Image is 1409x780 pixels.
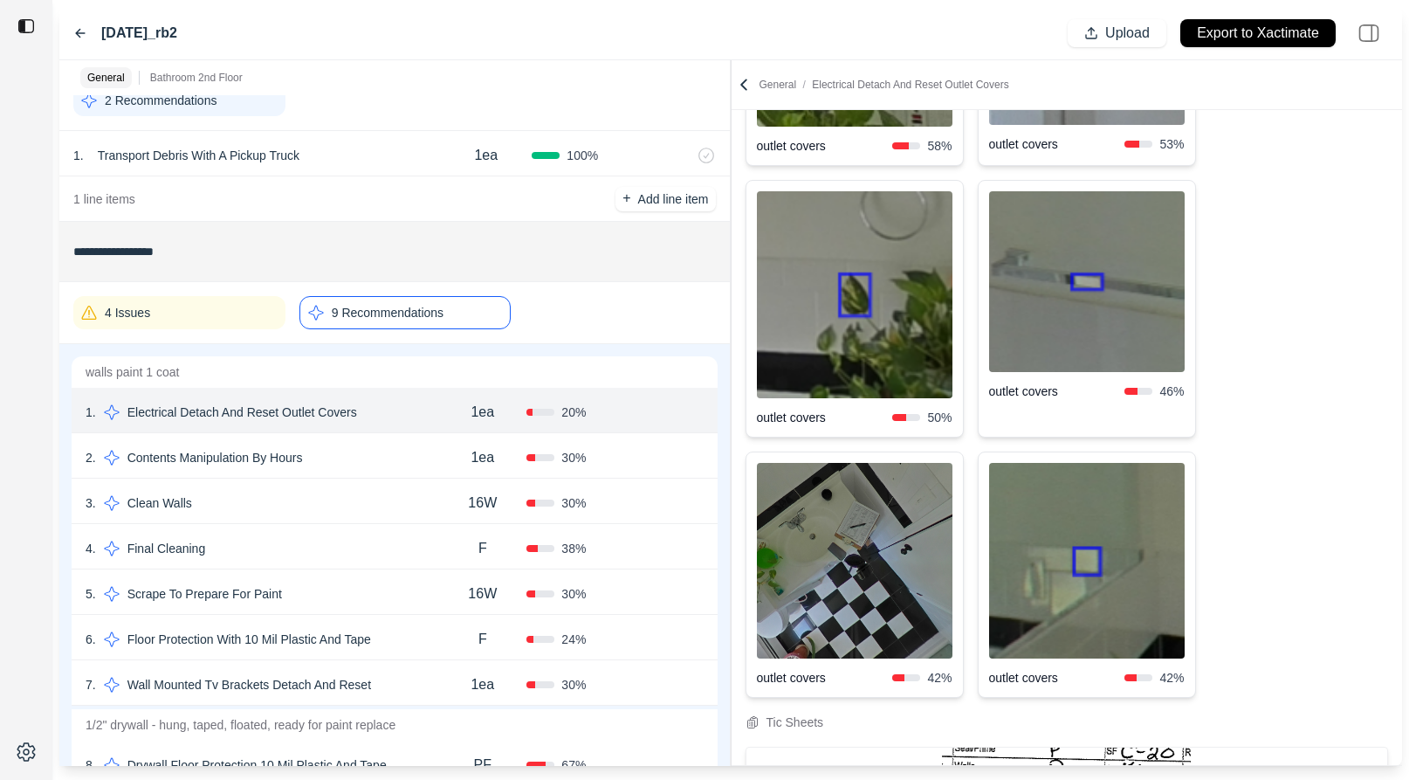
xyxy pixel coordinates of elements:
span: outlet covers [757,409,893,426]
p: 4 Issues [105,304,150,321]
p: 2 . [86,449,96,466]
p: 1/2" drywall - hung, taped, floated, ready for paint replace [72,709,718,741]
p: General [87,71,125,85]
span: outlet covers [757,137,893,155]
button: Export to Xactimate [1180,19,1336,47]
span: 42 % [927,669,952,687]
span: 30 % [561,585,586,603]
p: 1 . [73,147,84,164]
p: Floor Protection With 10 Mil Plastic And Tape [120,627,378,652]
p: Transport Debris With A Pickup Truck [91,143,306,168]
p: 1 line items [73,190,135,208]
p: 8 . [86,756,96,774]
p: 2 Recommendations [105,92,217,109]
p: Drywall Floor Protection 10 Mil Plastic And Tape [120,753,394,777]
p: Wall Mounted Tv Brackets Detach And Reset [120,673,378,697]
p: Contents Manipulation By Hours [120,445,310,470]
p: 16W [468,493,497,514]
div: Tic Sheets [766,712,824,733]
p: 16W [468,583,497,604]
p: 1ea [474,145,498,166]
p: 7 . [86,676,96,694]
p: 6 . [86,631,96,648]
p: walls paint 1 coat [72,356,718,388]
p: Bathroom 2nd Floor [150,71,243,85]
p: 4 . [86,540,96,557]
img: Cropped Image [989,191,1185,372]
p: 1ea [471,447,494,468]
p: Add line item [638,190,709,208]
span: outlet covers [989,383,1125,400]
span: / [796,79,812,91]
p: Final Cleaning [120,536,213,561]
span: 42 % [1159,669,1184,687]
p: + [622,189,630,209]
p: 3 . [86,494,96,512]
img: toggle sidebar [17,17,35,35]
span: 24 % [561,631,586,648]
p: F [478,538,487,559]
span: 30 % [561,676,586,694]
p: 1ea [471,402,494,423]
p: Clean Walls [120,491,199,515]
span: outlet covers [757,669,893,687]
p: General [759,78,1009,92]
p: Upload [1105,24,1150,44]
span: 30 % [561,449,586,466]
span: 53 % [1159,135,1184,153]
p: PF [474,755,491,776]
span: 100 % [567,147,598,164]
p: Export to Xactimate [1197,24,1319,44]
span: 58 % [927,137,952,155]
span: 30 % [561,494,586,512]
span: 20 % [561,404,586,421]
button: +Add line item [615,187,715,211]
img: Cropped Image [757,191,952,398]
label: [DATE]_rb2 [101,23,177,44]
span: 46 % [1159,383,1184,400]
span: Electrical Detach And Reset Outlet Covers [812,79,1008,91]
img: Cropped Image [757,463,952,659]
button: Upload [1068,19,1166,47]
p: Electrical Detach And Reset Outlet Covers [120,400,364,425]
p: 5 . [86,585,96,603]
img: right-panel.svg [1350,14,1388,52]
p: 1 . [86,404,96,421]
p: F [478,629,487,650]
span: 50 % [927,409,952,426]
span: outlet covers [989,135,1125,153]
span: outlet covers [989,669,1125,687]
span: 38 % [561,540,586,557]
span: 67 % [561,756,586,774]
img: Cropped Image [989,463,1185,659]
p: Scrape To Prepare For Paint [120,582,289,606]
p: 1ea [471,674,494,695]
p: 9 Recommendations [332,304,443,321]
